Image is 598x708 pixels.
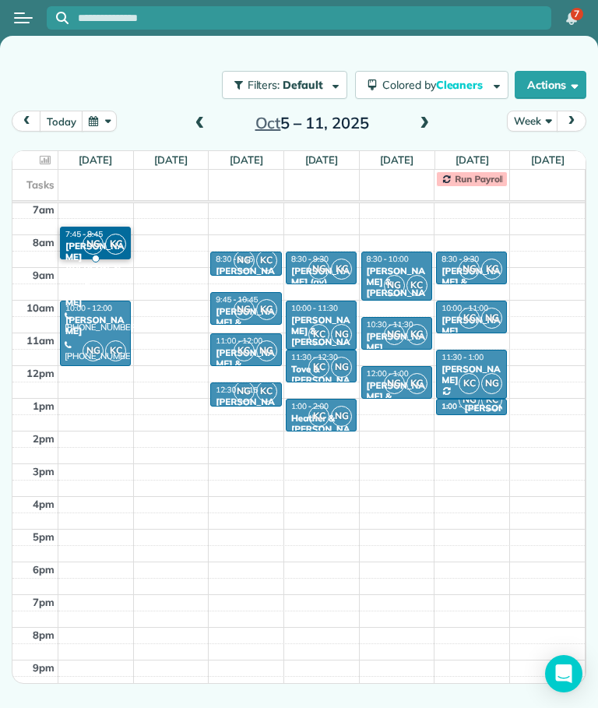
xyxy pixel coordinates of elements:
[216,294,258,305] span: 9:45 - 10:45
[33,563,55,576] span: 6pm
[291,254,329,264] span: 8:30 - 9:30
[40,111,83,132] button: today
[367,368,409,379] span: 12:00 - 1:00
[255,113,281,132] span: Oct
[308,357,329,378] span: KC
[33,400,55,412] span: 1pm
[33,530,55,543] span: 5pm
[33,203,55,216] span: 7am
[283,78,324,92] span: Default
[406,275,427,296] span: KC
[366,266,427,311] div: [PERSON_NAME] & [PERSON_NAME]
[459,389,480,410] span: NG
[384,324,405,345] span: NG
[33,629,55,641] span: 8pm
[305,153,339,166] a: [DATE]
[308,259,329,280] span: NG
[382,78,488,92] span: Colored by
[441,254,479,264] span: 8:30 - 9:30
[214,71,347,99] a: Filters: Default
[380,153,413,166] a: [DATE]
[545,655,582,692] div: Open Intercom Messenger
[56,12,69,24] svg: Focus search
[308,406,329,427] span: KC
[291,401,329,411] span: 1:00 - 2:00
[557,111,586,132] button: next
[308,324,329,345] span: KC
[481,373,502,394] span: NG
[441,364,502,386] div: [PERSON_NAME]
[79,153,112,166] a: [DATE]
[216,254,253,264] span: 8:30 - 9:15
[256,340,277,361] span: NG
[83,234,104,255] span: NG
[515,71,586,99] button: Actions
[455,173,505,185] span: Run Payroll
[26,301,55,314] span: 10am
[290,266,352,288] div: [PERSON_NAME] (qv)
[215,266,276,288] div: [PERSON_NAME]
[441,315,502,337] div: [PERSON_NAME]
[26,334,55,347] span: 11am
[384,373,405,394] span: NG
[436,78,486,92] span: Cleaners
[256,299,277,320] span: KC
[456,153,489,166] a: [DATE]
[26,367,55,379] span: 12pm
[33,432,55,445] span: 2pm
[65,312,126,333] div: [PHONE_NUMBER]
[367,254,409,264] span: 8:30 - 10:00
[83,340,104,361] span: NG
[331,324,352,345] span: NG
[65,241,126,308] div: [PERSON_NAME] ([PERSON_NAME]) [PERSON_NAME]
[105,340,126,361] span: KC
[216,336,262,346] span: 11:00 - 12:00
[222,71,347,99] button: Filters: Default
[441,352,484,362] span: 11:30 - 1:00
[406,373,427,394] span: KC
[574,8,579,20] span: 7
[481,259,502,280] span: KC
[366,331,427,354] div: [PERSON_NAME]
[230,153,263,166] a: [DATE]
[459,308,480,329] span: KC
[33,498,55,510] span: 4pm
[331,357,352,378] span: NG
[507,111,558,132] button: Week
[215,396,276,419] div: [PERSON_NAME] (LV)
[366,380,427,425] div: [PERSON_NAME] & [PERSON_NAME]
[256,250,277,271] span: KC
[290,413,352,446] div: Heather & [PERSON_NAME]
[33,269,55,281] span: 9am
[291,303,338,313] span: 10:00 - 11:30
[355,71,508,99] button: Colored byCleaners
[14,9,33,26] button: Open menu
[216,385,258,395] span: 12:30 - 1:15
[234,340,255,361] span: KC
[154,153,188,166] a: [DATE]
[548,1,598,35] nav: Main
[331,259,352,280] span: KC
[105,234,126,255] span: KC
[406,324,427,345] span: KC
[47,12,69,24] button: Focus search
[256,381,277,402] span: KC
[33,596,55,608] span: 7pm
[215,306,276,351] div: [PERSON_NAME] & [PERSON_NAME] (LV)
[384,275,405,296] span: NG
[248,78,280,92] span: Filters:
[441,266,502,311] div: [PERSON_NAME] & [PERSON_NAME]
[481,308,502,329] span: NG
[531,153,565,166] a: [DATE]
[215,114,410,132] h2: 5 – 11, 2025
[290,364,352,397] div: Tove & [PERSON_NAME] (tc)
[65,229,103,239] span: 7:45 - 8:45
[331,406,352,427] span: NG
[234,250,255,271] span: NG
[33,465,55,477] span: 3pm
[459,373,480,394] span: KC
[555,2,588,36] div: 7 unread notifications
[459,259,480,280] span: NG
[33,236,55,248] span: 8am
[290,315,352,360] div: [PERSON_NAME] & [PERSON_NAME]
